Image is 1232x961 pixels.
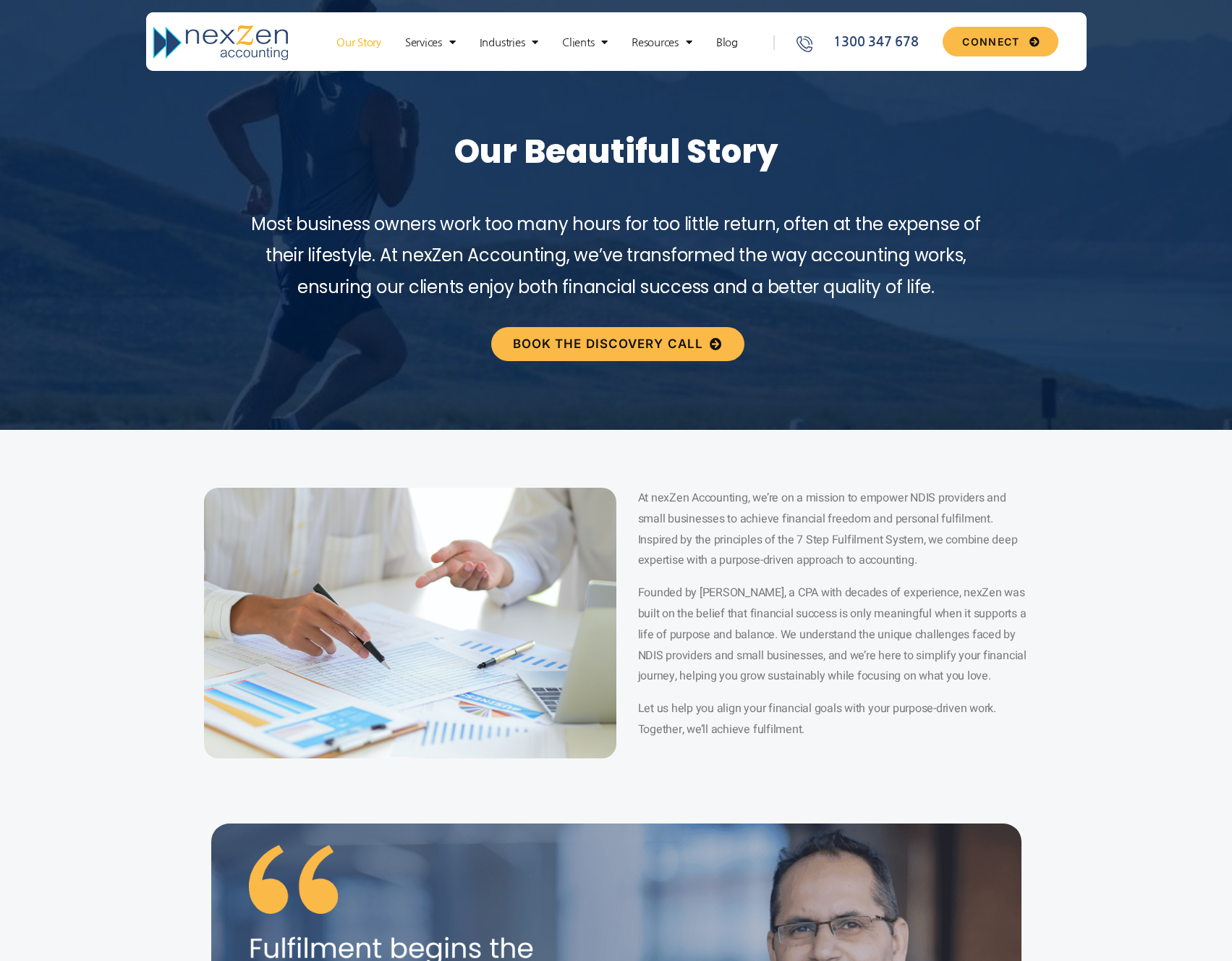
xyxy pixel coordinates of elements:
a: BOOK THE DISCOVERY CALL [491,327,744,361]
span: Founded by [PERSON_NAME], a CPA with decades of experience, nexZen was built on the belief that f... [638,584,1027,685]
a: Our Story [329,35,388,50]
a: Industries [472,35,545,50]
span: 1300 347 678 [830,33,918,52]
a: Blog [709,35,745,50]
a: Resources [624,35,700,50]
nav: Menu [308,35,765,50]
a: CONNECT [943,27,1058,56]
a: 1300 347 678 [794,33,938,52]
a: Services [398,35,463,50]
span: CONNECT [962,37,1019,47]
span: At nexZen Accounting, we’re on a mission to empower NDIS providers and small businesses to achiev... [638,489,1018,569]
span: BOOK THE DISCOVERY CALL [513,338,703,350]
span: Let us help you align your financial goals with your purpose-driven work. Together, we’ll achieve... [638,700,996,738]
span: Most business owners work too many hours for too little return, often at the expense of their lif... [251,212,980,298]
a: Clients [555,35,615,50]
